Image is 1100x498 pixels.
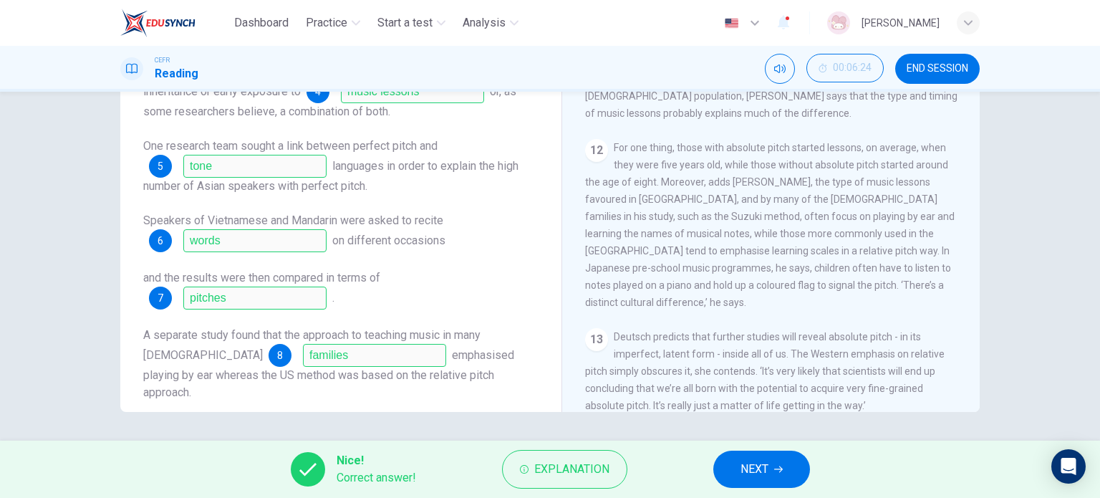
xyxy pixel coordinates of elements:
button: Start a test [372,10,451,36]
a: EduSynch logo [120,9,228,37]
span: Nice! [337,452,416,469]
span: 7 [158,293,163,303]
span: NEXT [740,459,768,479]
span: 4 [315,87,321,97]
span: and the results were then compared in terms of [143,271,380,284]
button: Dashboard [228,10,294,36]
h1: Reading [155,65,198,82]
span: For one thing, those with absolute pitch started lessons, on average, when they were five years o... [585,142,955,308]
span: Speakers of Vietnamese and Mandarin were asked to recite [143,214,443,227]
span: Analysis [463,14,506,32]
div: 13 [585,328,608,351]
button: Analysis [457,10,524,36]
button: NEXT [713,451,810,488]
button: Explanation [502,450,627,489]
div: 12 [585,139,608,162]
span: 6 [158,236,163,246]
div: [PERSON_NAME] [862,14,940,32]
span: . [332,291,334,305]
img: en [723,18,740,29]
span: One research team sought a link between perfect pitch and [143,139,438,153]
button: END SESSION [895,54,980,84]
span: 8 [277,350,283,360]
span: emphasised playing by ear whereas the US method was based on the relative pitch approach. [143,348,514,399]
span: END SESSION [907,63,968,75]
span: 5 [158,161,163,171]
span: CEFR [155,55,170,65]
span: A separate study found that the approach to teaching music in many [DEMOGRAPHIC_DATA] [143,328,481,362]
span: Start a test [377,14,433,32]
div: Mute [765,54,795,84]
span: Deutsch predicts that further studies will reveal absolute pitch - in its imperfect, latent form ... [585,331,945,411]
span: Explanation [534,459,609,479]
img: Profile picture [827,11,850,34]
button: Practice [300,10,366,36]
div: Hide [806,54,884,84]
span: Correct answer! [337,469,416,487]
span: Dashboard [234,14,289,32]
img: EduSynch logo [120,9,196,37]
span: 00:06:24 [833,62,872,74]
div: Open Intercom Messenger [1051,449,1086,484]
button: 00:06:24 [806,54,884,82]
span: Practice [306,14,347,32]
span: on different occasions [332,234,445,247]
